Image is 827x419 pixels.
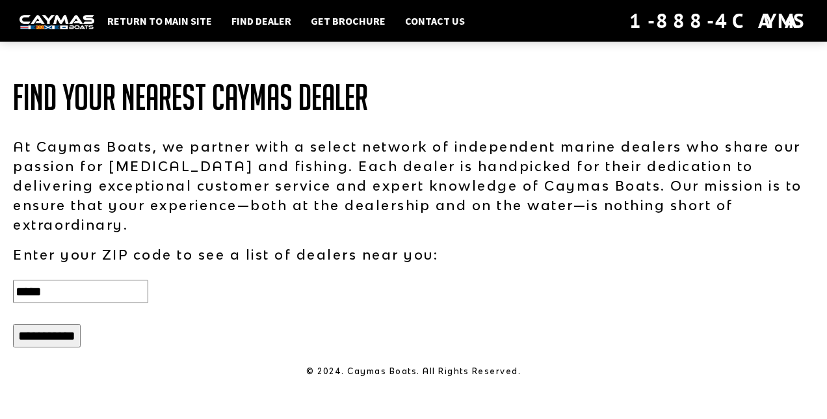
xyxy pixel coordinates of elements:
h1: Find Your Nearest Caymas Dealer [13,78,814,117]
p: © 2024. Caymas Boats. All Rights Reserved. [13,366,814,377]
a: Get Brochure [304,12,392,29]
a: Contact Us [399,12,471,29]
p: At Caymas Boats, we partner with a select network of independent marine dealers who share our pas... [13,137,814,234]
p: Enter your ZIP code to see a list of dealers near you: [13,245,814,264]
div: 1-888-4CAYMAS [629,7,807,35]
a: Find Dealer [225,12,298,29]
img: white-logo-c9c8dbefe5ff5ceceb0f0178aa75bf4bb51f6bca0971e226c86eb53dfe498488.png [20,15,94,29]
a: Return to main site [101,12,218,29]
